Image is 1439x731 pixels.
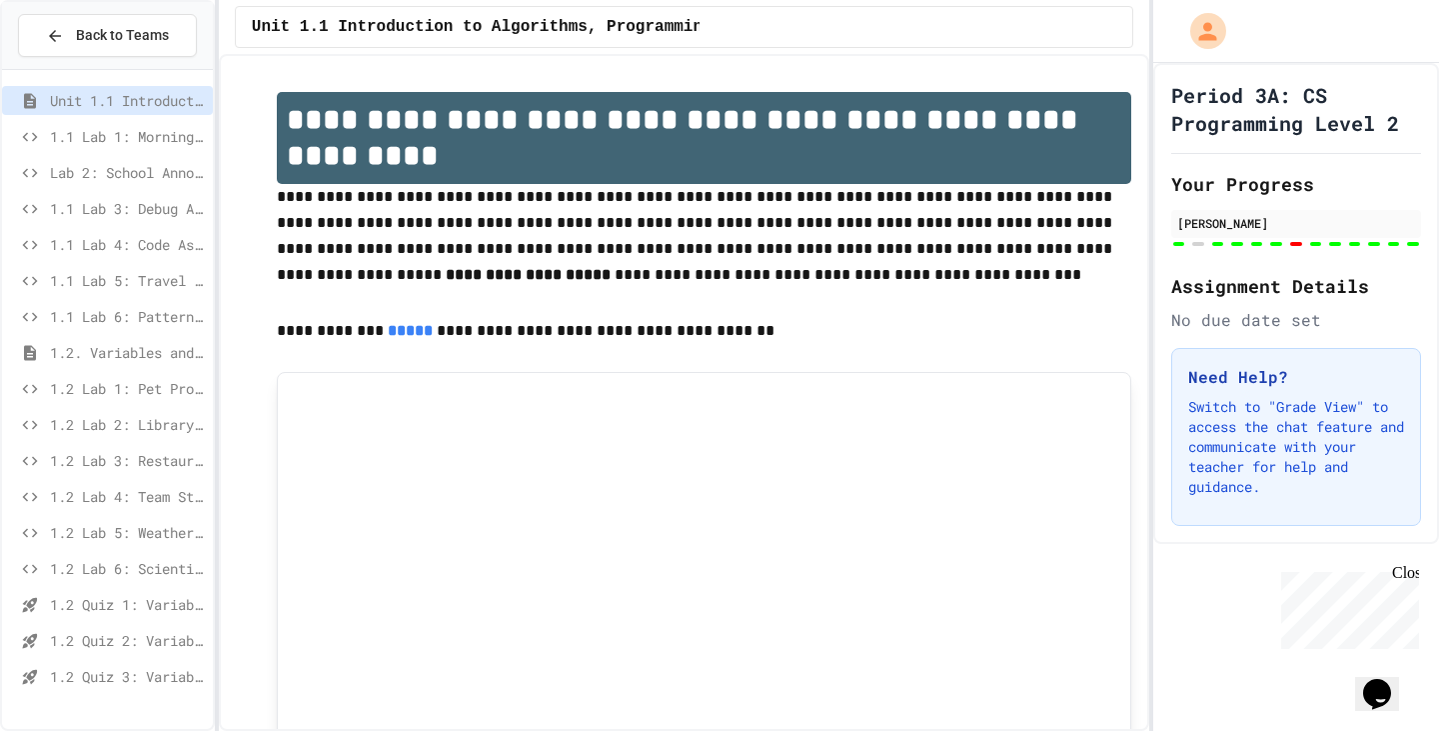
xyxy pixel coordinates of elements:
[50,342,205,363] span: 1.2. Variables and Data Types
[1355,651,1419,711] iframe: chat widget
[50,90,205,111] span: Unit 1.1 Introduction to Algorithms, Programming and Compilers
[1188,397,1404,497] p: Switch to "Grade View" to access the chat feature and communicate with your teacher for help and ...
[50,450,205,471] span: 1.2 Lab 3: Restaurant Order System
[1171,272,1421,300] h2: Assignment Details
[50,126,205,147] span: 1.1 Lab 1: Morning Routine Fix
[50,198,205,219] span: 1.1 Lab 3: Debug Assembly
[50,306,205,327] span: 1.1 Lab 6: Pattern Detective
[50,162,205,183] span: Lab 2: School Announcements
[8,8,138,127] div: Chat with us now!Close
[50,630,205,651] span: 1.2 Quiz 2: Variables and Data Types
[1169,8,1231,54] div: My Account
[50,270,205,291] span: 1.1 Lab 5: Travel Route Debugger
[50,486,205,507] span: 1.2 Lab 4: Team Stats Calculator
[1273,564,1419,649] iframe: chat widget
[50,558,205,579] span: 1.2 Lab 6: Scientific Calculator
[1177,214,1415,232] div: [PERSON_NAME]
[1171,170,1421,198] h2: Your Progress
[50,414,205,435] span: 1.2 Lab 2: Library Card Creator
[76,25,169,46] span: Back to Teams
[1188,365,1404,389] h3: Need Help?
[1171,81,1421,137] h1: Period 3A: CS Programming Level 2
[50,666,205,687] span: 1.2 Quiz 3: Variables and Data Types
[18,14,197,57] button: Back to Teams
[50,522,205,543] span: 1.2 Lab 5: Weather Station Debugger
[50,594,205,615] span: 1.2 Quiz 1: Variables and Data Types
[252,15,846,39] span: Unit 1.1 Introduction to Algorithms, Programming and Compilers
[50,378,205,399] span: 1.2 Lab 1: Pet Profile Fix
[50,234,205,255] span: 1.1 Lab 4: Code Assembly Challenge
[1171,308,1421,332] div: No due date set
